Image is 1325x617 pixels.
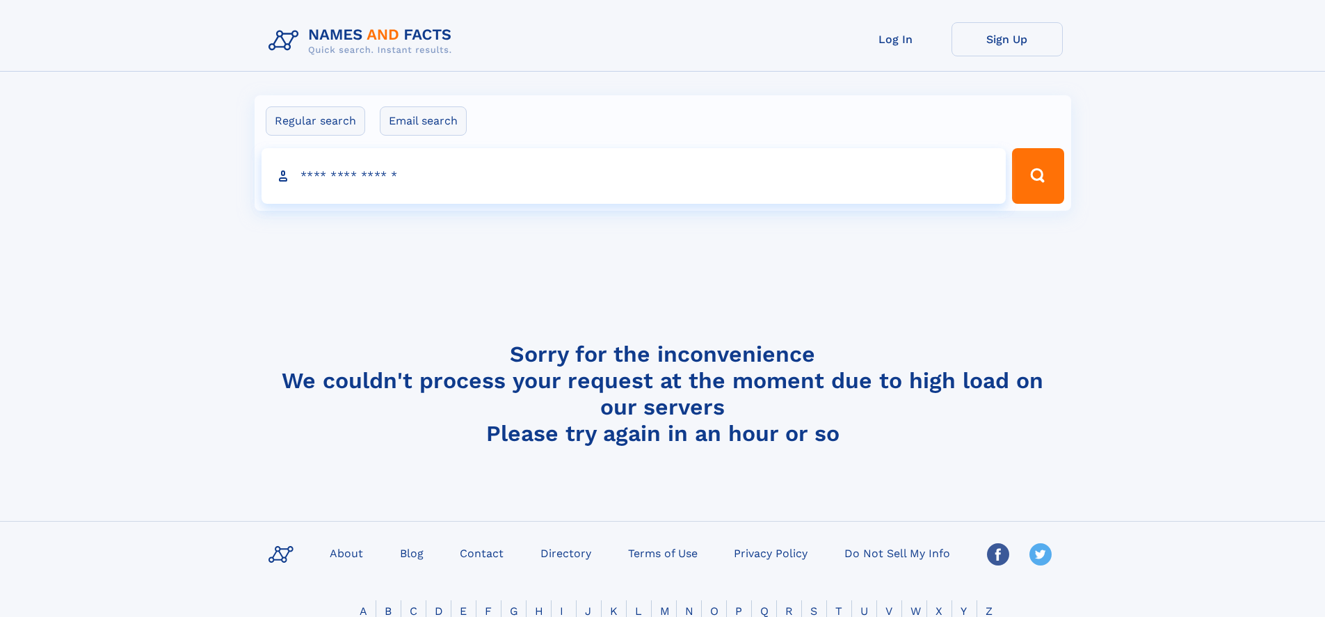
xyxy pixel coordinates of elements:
a: Sign Up [951,22,1063,56]
h4: Sorry for the inconvenience We couldn't process your request at the moment due to high load on ou... [263,341,1063,447]
label: Email search [380,106,467,136]
input: search input [262,148,1006,204]
a: Terms of Use [623,543,703,563]
img: Facebook [987,543,1009,566]
img: Twitter [1029,543,1052,566]
a: Do Not Sell My Info [839,543,956,563]
a: Log In [840,22,951,56]
label: Regular search [266,106,365,136]
button: Search Button [1012,148,1063,204]
a: Directory [535,543,597,563]
a: About [324,543,369,563]
a: Privacy Policy [728,543,813,563]
a: Blog [394,543,429,563]
a: Contact [454,543,509,563]
img: Logo Names and Facts [263,22,463,60]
